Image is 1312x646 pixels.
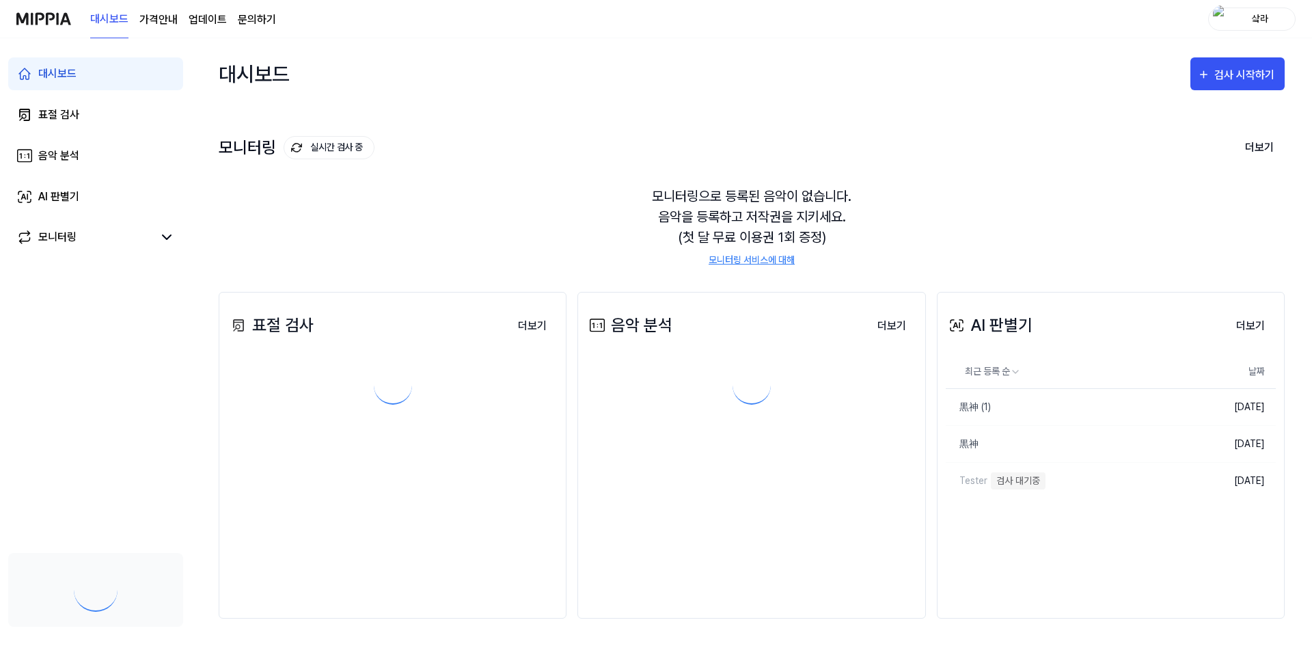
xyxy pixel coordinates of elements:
[38,66,77,82] div: 대시보드
[291,142,302,153] img: monitoring Icon
[866,312,917,340] button: 더보기
[8,98,183,131] a: 표절 검사
[8,139,183,172] a: 음악 분석
[219,170,1285,284] div: 모니터링으로 등록된 음악이 없습니다. 음악을 등록하고 저작권을 지키세요. (첫 달 무료 이용권 1회 증정)
[219,52,290,96] div: 대시보드
[946,400,991,414] div: 黒神 (1)
[709,253,795,267] a: 모니터링 서비스에 대해
[38,189,79,205] div: AI 판별기
[586,313,672,338] div: 음악 분석
[1208,8,1296,31] button: profile샄라
[507,312,558,340] button: 더보기
[219,136,374,159] div: 모니터링
[1197,355,1276,388] th: 날짜
[1225,312,1276,340] button: 더보기
[38,107,79,123] div: 표절 검사
[228,313,314,338] div: 표절 검사
[189,12,227,28] a: 업데이트
[946,389,1197,425] a: 黒神 (1)
[946,426,1197,462] a: 黒神
[1197,425,1276,462] td: [DATE]
[238,12,276,28] a: 문의하기
[946,313,1033,338] div: AI 판별기
[8,57,183,90] a: 대시보드
[1233,11,1287,26] div: 샄라
[1190,57,1285,90] button: 검사 시작하기
[8,180,183,213] a: AI 판별기
[284,136,374,159] button: 실시간 검사 중
[1234,133,1285,162] button: 더보기
[139,12,178,28] a: 가격안내
[946,463,1197,499] a: Tester검사 대기중
[946,474,987,488] div: Tester
[946,437,979,451] div: 黒神
[38,229,77,245] div: 모니터링
[1197,388,1276,425] td: [DATE]
[1213,5,1229,33] img: profile
[991,472,1045,489] div: 검사 대기중
[1214,66,1278,84] div: 검사 시작하기
[90,1,128,38] a: 대시보드
[1197,462,1276,499] td: [DATE]
[38,148,79,164] div: 음악 분석
[16,229,153,245] a: 모니터링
